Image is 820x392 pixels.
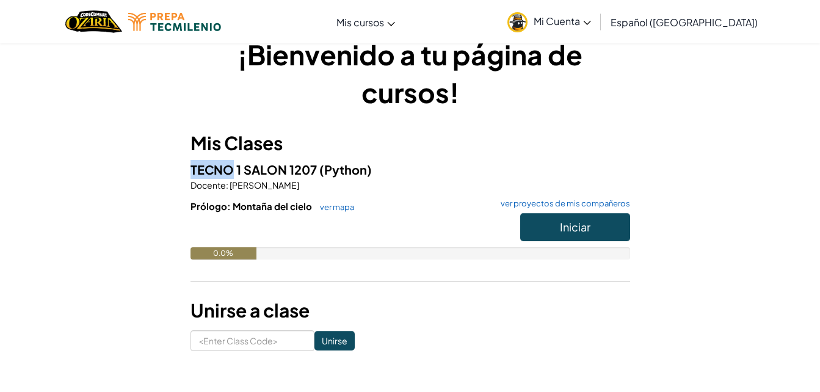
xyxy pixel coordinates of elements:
h1: ¡Bienvenido a tu página de cursos! [190,35,630,111]
span: Prólogo: Montaña del cielo [190,200,314,212]
span: Iniciar [560,220,590,234]
button: Iniciar [520,213,630,241]
h3: Mis Clases [190,129,630,157]
input: Unirse [314,331,355,350]
span: Mis cursos [336,16,384,29]
img: Tecmilenio logo [128,13,221,31]
span: TECNO 1 SALON 1207 [190,162,319,177]
span: [PERSON_NAME] [228,180,299,191]
span: Español ([GEOGRAPHIC_DATA]) [611,16,758,29]
img: Home [65,9,122,34]
h3: Unirse a clase [190,297,630,324]
a: Mis cursos [330,5,401,38]
span: Mi Cuenta [534,15,591,27]
input: <Enter Class Code> [190,330,314,351]
a: Mi Cuenta [501,2,597,41]
a: ver mapa [314,202,354,212]
a: Español ([GEOGRAPHIC_DATA]) [604,5,764,38]
a: Ozaria by CodeCombat logo [65,9,122,34]
span: Docente [190,180,226,191]
div: 0.0% [190,247,256,260]
a: ver proyectos de mis compañeros [495,200,630,208]
span: (Python) [319,162,372,177]
img: avatar [507,12,528,32]
span: : [226,180,228,191]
